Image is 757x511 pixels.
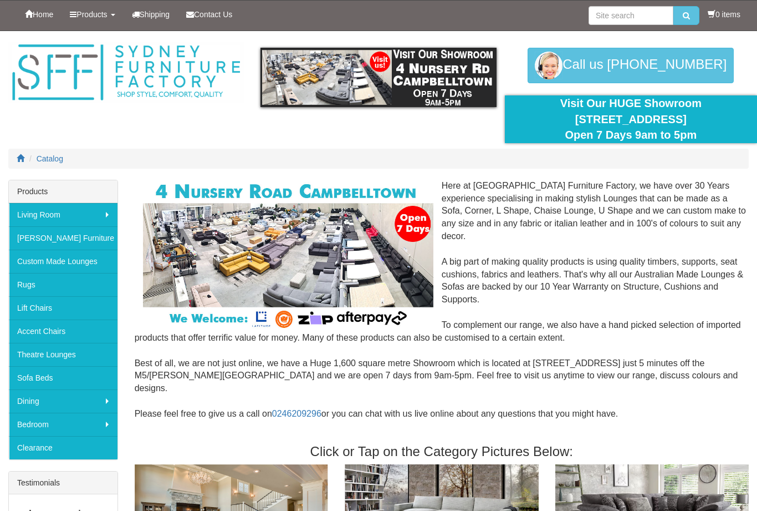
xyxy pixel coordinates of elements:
a: Dining [9,389,117,413]
li: 0 items [708,9,740,20]
a: Bedroom [9,413,117,436]
input: Site search [589,6,673,25]
a: Custom Made Lounges [9,250,117,273]
div: Testimonials [9,472,117,494]
a: Lift Chairs [9,296,117,320]
a: Home [17,1,62,28]
img: showroom.gif [260,48,496,107]
h3: Click or Tap on the Category Pictures Below: [135,444,749,459]
span: Home [33,10,53,19]
img: Sydney Furniture Factory [8,42,244,103]
a: Accent Chairs [9,320,117,343]
span: Contact Us [194,10,232,19]
img: Corner Modular Lounges [143,180,433,331]
div: Products [9,180,117,203]
span: Shipping [140,10,170,19]
a: Products [62,1,123,28]
div: Visit Our HUGE Showroom [STREET_ADDRESS] Open 7 Days 9am to 5pm [513,95,749,143]
a: Rugs [9,273,117,296]
a: [PERSON_NAME] Furniture [9,226,117,250]
a: Theatre Lounges [9,343,117,366]
a: Shipping [124,1,178,28]
a: Sofa Beds [9,366,117,389]
a: 0246209296 [272,409,321,418]
a: Clearance [9,436,117,459]
span: Products [76,10,107,19]
a: Catalog [37,154,63,163]
a: Contact Us [178,1,241,28]
a: Living Room [9,203,117,226]
div: Here at [GEOGRAPHIC_DATA] Furniture Factory, we have over 30 Years experience specialising in mak... [135,180,749,433]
